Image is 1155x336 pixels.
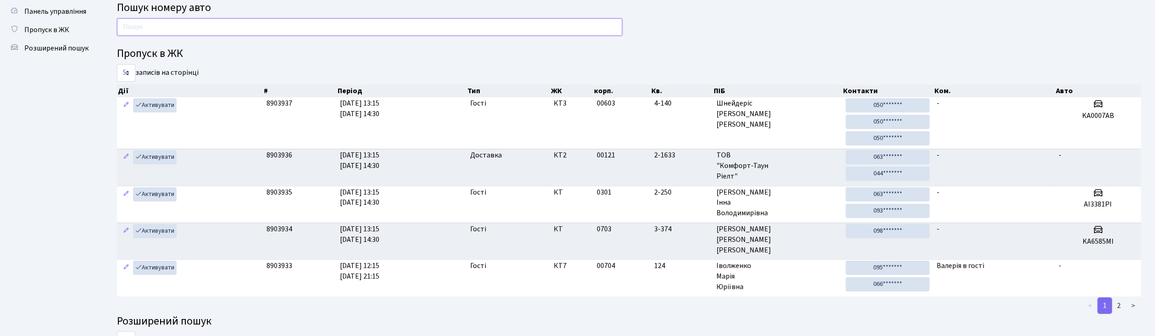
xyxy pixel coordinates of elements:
[5,2,96,21] a: Панель управління
[267,224,292,234] span: 8903934
[597,98,615,108] span: 00603
[1098,297,1112,314] a: 1
[1059,237,1138,246] h5: KA6585MI
[716,98,838,130] span: Шнейдеріс [PERSON_NAME] [PERSON_NAME]
[267,187,292,197] span: 8903935
[117,84,263,97] th: Дії
[263,84,337,97] th: #
[593,84,650,97] th: корп.
[117,64,135,82] select: записів на сторінці
[654,224,709,235] span: 3-374
[933,84,1055,97] th: Ком.
[654,261,709,271] span: 124
[554,98,589,109] span: КТ3
[117,315,1141,328] h4: Розширений пошук
[654,98,709,109] span: 4-140
[121,224,132,238] a: Редагувати
[340,224,380,245] span: [DATE] 13:15 [DATE] 14:30
[133,224,177,238] a: Активувати
[267,150,292,160] span: 8903936
[554,150,589,161] span: КТ2
[654,150,709,161] span: 2-1633
[1055,84,1142,97] th: Авто
[5,39,96,57] a: Розширений пошук
[1126,297,1141,314] a: >
[133,98,177,112] a: Активувати
[554,224,589,235] span: КТ
[1059,200,1138,209] h5: АІ3381РІ
[654,187,709,198] span: 2-250
[121,98,132,112] a: Редагувати
[133,150,177,164] a: Активувати
[24,6,86,17] span: Панель управління
[597,150,615,160] span: 00121
[337,84,467,97] th: Період
[470,150,502,161] span: Доставка
[121,187,132,202] a: Редагувати
[937,187,940,197] span: -
[550,84,594,97] th: ЖК
[117,47,1141,61] h4: Пропуск в ЖК
[937,150,940,160] span: -
[340,150,380,171] span: [DATE] 13:15 [DATE] 14:30
[937,261,985,271] span: Валерія в гості
[1059,112,1138,120] h5: KA0007AB
[597,261,615,271] span: 00704
[267,98,292,108] span: 8903937
[340,187,380,208] span: [DATE] 13:15 [DATE] 14:30
[5,21,96,39] a: Пропуск в ЖК
[1112,297,1127,314] a: 2
[470,187,486,198] span: Гості
[716,261,838,292] span: Іволженко Марія Юріївна
[716,224,838,256] span: [PERSON_NAME] [PERSON_NAME] [PERSON_NAME]
[24,43,89,53] span: Розширений пошук
[597,187,611,197] span: 0301
[267,261,292,271] span: 8903933
[1059,150,1061,160] span: -
[716,150,838,182] span: ТОВ "Комфорт-Таун Ріелт"
[843,84,933,97] th: Контакти
[121,150,132,164] a: Редагувати
[467,84,550,97] th: Тип
[117,18,622,36] input: Пошук
[554,261,589,271] span: КТ7
[937,98,940,108] span: -
[713,84,842,97] th: ПІБ
[340,98,380,119] span: [DATE] 13:15 [DATE] 14:30
[117,64,199,82] label: записів на сторінці
[597,224,611,234] span: 0703
[650,84,713,97] th: Кв.
[133,261,177,275] a: Активувати
[470,261,486,271] span: Гості
[133,187,177,202] a: Активувати
[121,261,132,275] a: Редагувати
[470,224,486,235] span: Гості
[24,25,69,35] span: Пропуск в ЖК
[1059,261,1061,271] span: -
[340,261,380,281] span: [DATE] 12:15 [DATE] 21:15
[716,187,838,219] span: [PERSON_NAME] Інна Володимирівна
[470,98,486,109] span: Гості
[554,187,589,198] span: КТ
[937,224,940,234] span: -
